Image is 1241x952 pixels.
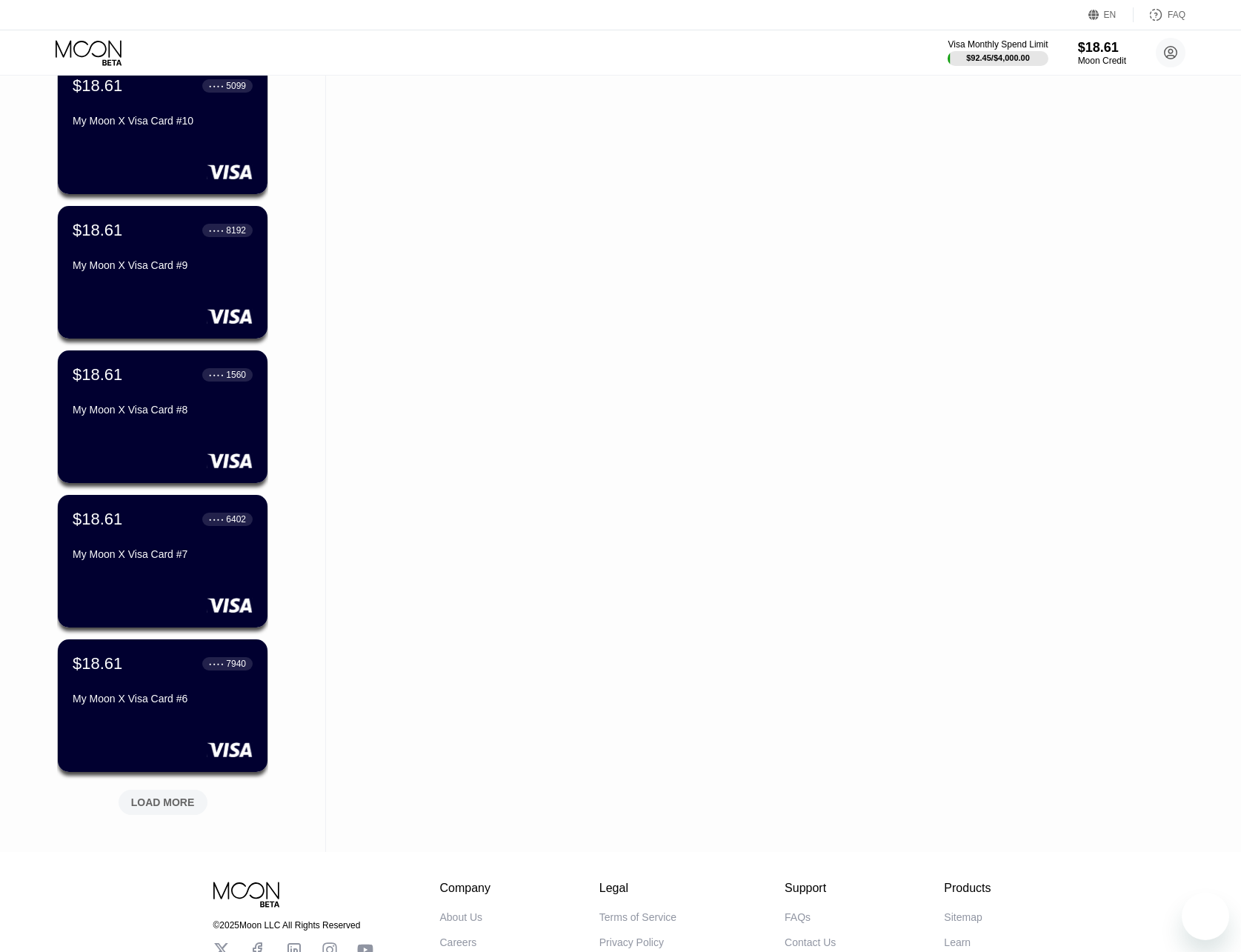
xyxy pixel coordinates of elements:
div: Terms of Service [599,911,676,923]
div: Careers [440,936,477,948]
div: Privacy Policy [599,936,664,948]
div: 8192 [226,225,246,236]
div: Support [785,882,836,895]
div: FAQ [1134,7,1185,22]
div: LOAD MORE [107,784,219,815]
div: Visa Monthly Spend Limit$92.45/$4,000.00 [948,39,1048,66]
div: Contact Us [785,936,836,948]
div: Visa Monthly Spend Limit [948,39,1048,50]
div: $18.61● ● ● ●5099My Moon X Visa Card #10 [58,61,267,194]
div: ● ● ● ● [209,517,224,522]
div: $18.61 [73,510,122,529]
div: 6402 [226,514,246,525]
div: FAQ [1168,10,1185,20]
div: My Moon X Visa Card #9 [73,259,253,271]
div: $18.61● ● ● ●7940My Moon X Visa Card #6 [58,639,267,772]
iframe: Nút để khởi chạy cửa sổ nhắn tin [1182,893,1229,940]
div: FAQs [785,911,811,923]
div: EN [1104,10,1117,20]
div: $18.61 [73,221,122,240]
div: $18.61● ● ● ●1560My Moon X Visa Card #8 [58,350,267,483]
div: LOAD MORE [131,796,195,809]
div: ● ● ● ● [209,84,224,88]
div: My Moon X Visa Card #6 [73,693,253,705]
div: Products [944,882,991,895]
div: 7940 [226,659,246,669]
div: 1560 [226,370,246,380]
div: 5099 [226,81,246,91]
div: My Moon X Visa Card #10 [73,115,253,127]
div: About Us [440,911,483,923]
div: Sitemap [944,911,982,923]
div: Learn [944,936,971,948]
div: $18.61 [73,76,122,96]
div: $18.61 [73,365,122,385]
div: $18.61● ● ● ●6402My Moon X Visa Card #7 [58,495,267,628]
div: Legal [599,882,676,895]
div: ● ● ● ● [209,228,224,233]
div: $18.61 [1078,40,1126,56]
div: Moon Credit [1078,56,1126,66]
div: $18.61● ● ● ●8192My Moon X Visa Card #9 [58,206,267,339]
div: My Moon X Visa Card #8 [73,404,253,416]
div: EN [1088,7,1134,22]
div: Company [440,882,491,895]
div: ● ● ● ● [209,662,224,666]
div: © 2025 Moon LLC All Rights Reserved [213,920,373,931]
div: My Moon X Visa Card #7 [73,548,253,560]
div: ● ● ● ● [209,373,224,377]
div: $92.45 / $4,000.00 [966,53,1030,62]
div: $18.61 [73,654,122,673]
div: $18.61Moon Credit [1078,40,1126,66]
